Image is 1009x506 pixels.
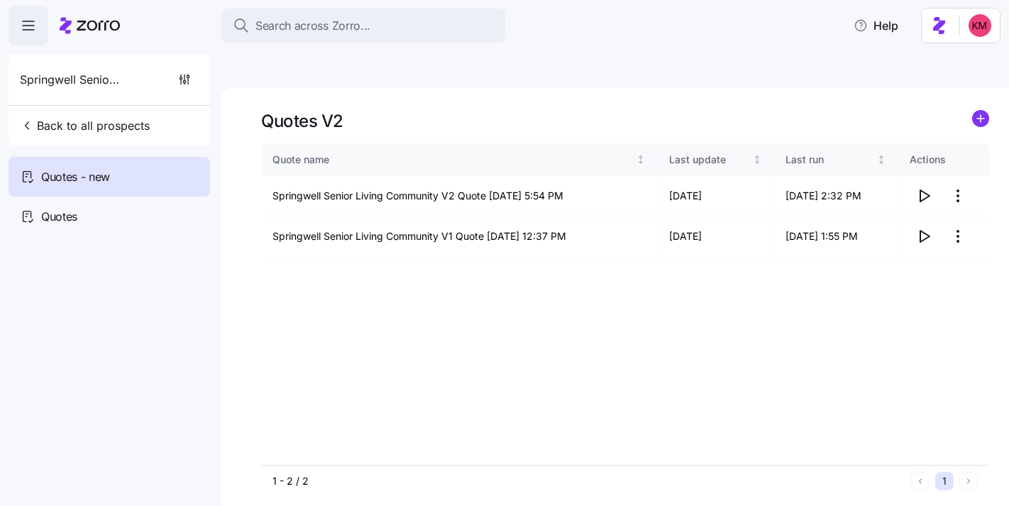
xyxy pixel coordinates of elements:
span: Help [854,17,898,34]
span: Back to all prospects [20,117,150,134]
div: 1 - 2 / 2 [272,474,905,488]
button: Next page [959,472,978,490]
h1: Quotes V2 [261,110,343,132]
button: 1 [935,472,954,490]
th: Last updateNot sorted [658,143,773,176]
th: Quote nameNot sorted [261,143,658,176]
td: [DATE] 2:32 PM [774,176,898,216]
div: Last update [669,152,749,167]
button: Previous page [911,472,930,490]
td: Springwell Senior Living Community V2 Quote [DATE] 5:54 PM [261,176,658,216]
span: Quotes - new [41,168,110,186]
div: Quote name [272,152,634,167]
th: Last runNot sorted [774,143,898,176]
span: Search across Zorro... [255,17,370,35]
td: [DATE] [658,216,773,257]
td: Springwell Senior Living Community V1 Quote [DATE] 12:37 PM [261,216,658,257]
button: Help [842,11,910,40]
div: Actions [910,152,978,167]
span: Springwell Senior Living Community [20,71,122,89]
div: Not sorted [876,155,886,165]
a: add icon [972,110,989,132]
img: 8fbd33f679504da1795a6676107ffb9e [969,14,991,37]
td: [DATE] [658,176,773,216]
button: Back to all prospects [14,111,155,140]
svg: add icon [972,110,989,127]
a: Quotes - new [9,157,210,197]
div: Not sorted [636,155,646,165]
button: Search across Zorro... [221,9,505,43]
a: Quotes [9,197,210,236]
div: Last run [785,152,874,167]
span: Quotes [41,208,77,226]
td: [DATE] 1:55 PM [774,216,898,257]
div: Not sorted [752,155,762,165]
